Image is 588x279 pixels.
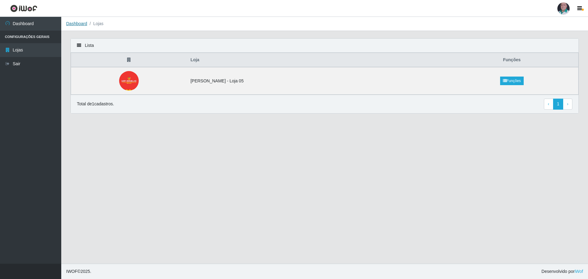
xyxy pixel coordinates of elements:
[541,268,583,275] span: Desenvolvido por
[61,17,588,31] nav: breadcrumb
[66,21,87,26] a: Dashboard
[544,99,553,110] a: Previous
[187,67,446,95] td: [PERSON_NAME] - Loja 05
[544,99,572,110] nav: pagination
[71,39,579,53] div: Lista
[66,268,91,275] span: © 2025 .
[77,101,114,107] p: Total de 1 cadastros.
[87,21,104,27] li: Lojas
[66,269,77,274] span: IWOF
[567,101,568,106] span: ›
[114,71,144,91] img: Mar Vermelho - Loja 05
[553,99,563,110] a: 1
[563,99,572,110] a: Next
[187,53,446,67] th: Loja
[575,269,583,274] a: iWof
[500,77,524,85] a: Funções
[10,5,37,12] img: CoreUI Logo
[548,101,549,106] span: ‹
[446,53,579,67] th: Funções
